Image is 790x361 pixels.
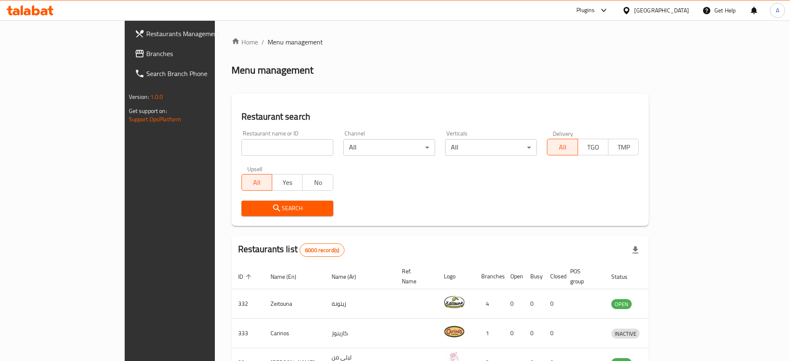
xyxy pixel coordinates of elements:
label: Upsell [247,166,263,172]
td: 0 [544,319,564,348]
label: Delivery [553,130,573,136]
td: كارينوز [325,319,395,348]
a: Restaurants Management [128,24,256,44]
td: زيتونة [325,289,395,319]
span: Ref. Name [402,266,427,286]
td: 1 [475,319,504,348]
span: 6000 record(s) [300,246,344,254]
div: Plugins [576,5,595,15]
a: Branches [128,44,256,64]
li: / [261,37,264,47]
span: ID [238,272,254,282]
span: Version: [129,91,149,102]
a: Support.OpsPlatform [129,114,182,125]
button: Search [241,201,333,216]
span: Name (Ar) [332,272,367,282]
td: 0 [504,319,524,348]
h2: Restaurants list [238,243,345,257]
button: Yes [272,174,303,191]
th: Logo [437,264,475,289]
span: All [245,177,269,189]
span: Get support on: [129,106,167,116]
img: Zeitouna [444,292,465,312]
div: [GEOGRAPHIC_DATA] [634,6,689,15]
button: TGO [578,139,608,155]
img: Carinos [444,321,465,342]
span: POS group [570,266,595,286]
th: Branches [475,264,504,289]
div: All [445,139,537,156]
span: TGO [581,141,605,153]
div: Total records count [300,243,345,257]
td: 0 [524,289,544,319]
span: Name (En) [271,272,307,282]
span: TMP [612,141,635,153]
div: Export file [625,240,645,260]
th: Closed [544,264,564,289]
th: Open [504,264,524,289]
div: All [343,139,435,156]
button: No [302,174,333,191]
h2: Menu management [231,64,313,77]
span: 1.0.0 [150,91,163,102]
span: Branches [146,49,250,59]
td: 0 [544,289,564,319]
td: Carinos [264,319,325,348]
td: 0 [504,289,524,319]
button: All [241,174,272,191]
button: TMP [608,139,639,155]
span: OPEN [611,300,632,309]
span: Search Branch Phone [146,69,250,79]
td: 4 [475,289,504,319]
td: 0 [524,319,544,348]
span: INACTIVE [611,329,640,339]
span: All [551,141,574,153]
span: Yes [276,177,299,189]
td: Zeitouna [264,289,325,319]
span: Search [248,203,327,214]
span: Menu management [268,37,323,47]
span: No [306,177,330,189]
input: Search for restaurant name or ID.. [241,139,333,156]
span: Status [611,272,638,282]
h2: Restaurant search [241,111,639,123]
span: A [776,6,779,15]
span: Restaurants Management [146,29,250,39]
a: Search Branch Phone [128,64,256,83]
th: Busy [524,264,544,289]
button: All [547,139,578,155]
nav: breadcrumb [231,37,649,47]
